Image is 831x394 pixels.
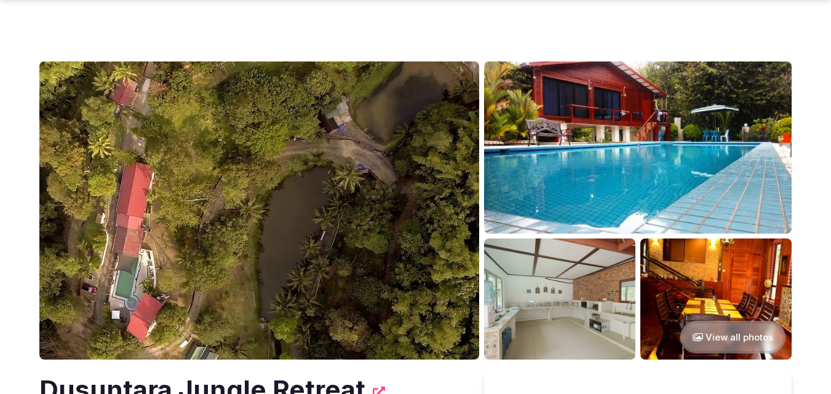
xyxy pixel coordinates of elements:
[484,238,635,360] img: Venue gallery photo
[640,238,792,360] img: Venue gallery photo
[484,61,792,234] img: Venue gallery photo
[680,321,785,353] button: View all photos
[39,61,479,360] img: Venue cover photo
